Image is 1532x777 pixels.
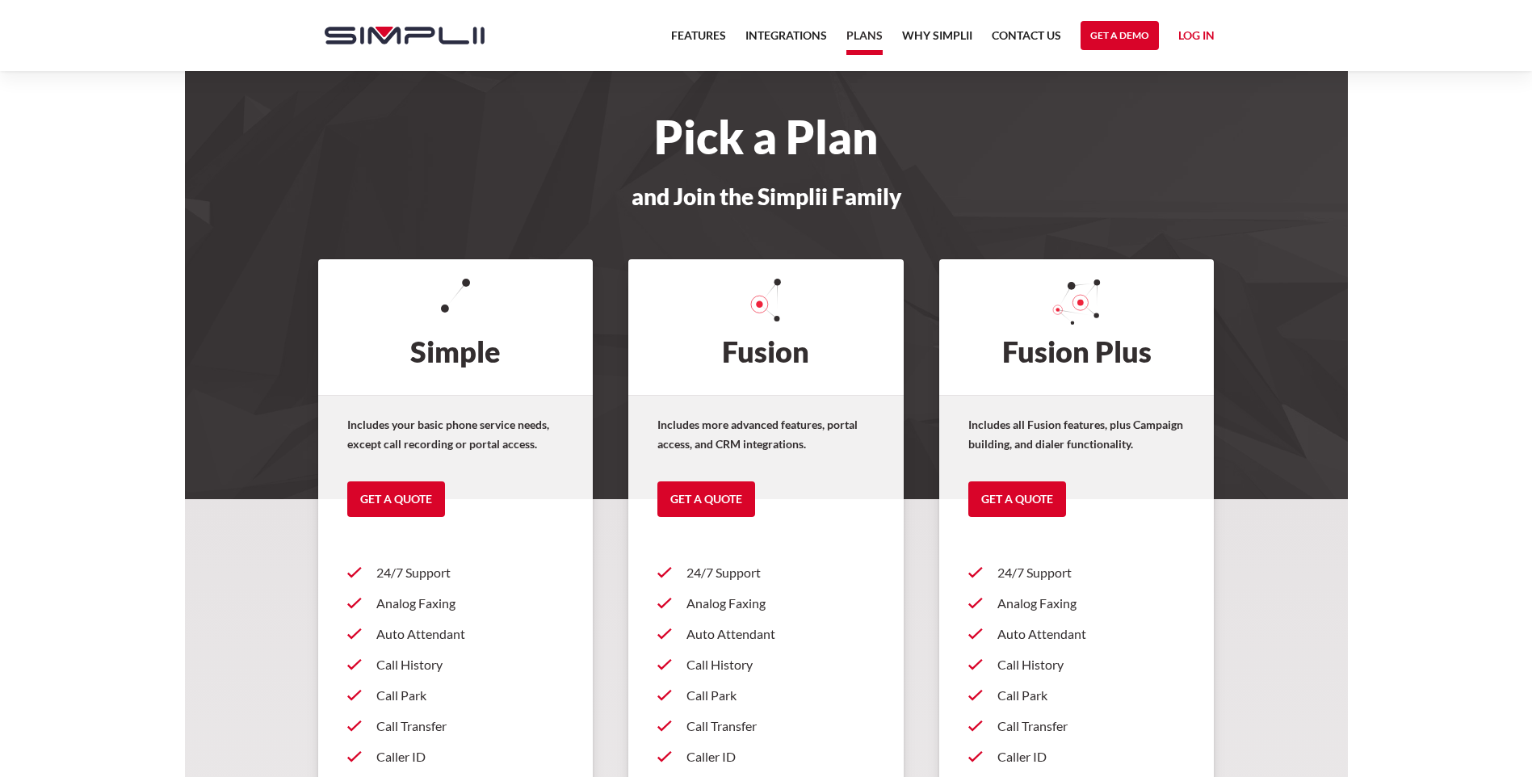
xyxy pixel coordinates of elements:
p: Call Park [376,686,565,705]
a: 24/7 Support [347,557,565,588]
p: Call Transfer [997,716,1186,736]
p: Caller ID [376,747,565,766]
p: Includes your basic phone service needs, except call recording or portal access. [347,415,565,454]
p: Analog Faxing [376,594,565,613]
a: Caller ID [657,741,875,772]
a: Get a Quote [968,481,1066,517]
h2: Simple [318,259,594,395]
a: Features [671,26,726,55]
p: Call Transfer [376,716,565,736]
a: Analog Faxing [347,588,565,619]
p: Call History [376,655,565,674]
a: Call Transfer [968,711,1186,741]
a: 24/7 Support [968,557,1186,588]
p: Call Park [997,686,1186,705]
h2: Fusion Plus [939,259,1215,395]
p: Auto Attendant [686,624,875,644]
strong: Includes all Fusion features, plus Campaign building, and dialer functionality. [968,418,1183,451]
a: Auto Attendant [657,619,875,649]
p: Auto Attendant [376,624,565,644]
p: Analog Faxing [997,594,1186,613]
p: Call History [686,655,875,674]
a: Integrations [745,26,827,55]
a: Log in [1178,26,1215,50]
a: Caller ID [347,741,565,772]
p: Call Transfer [686,716,875,736]
strong: Includes more advanced features, portal access, and CRM integrations. [657,418,858,451]
a: Analog Faxing [657,588,875,619]
a: Call History [347,649,565,680]
img: Simplii [325,27,485,44]
a: Call Park [657,680,875,711]
p: 24/7 Support [997,563,1186,582]
p: Call Park [686,686,875,705]
a: Call Park [968,680,1186,711]
h1: Pick a Plan [308,120,1224,155]
a: Auto Attendant [968,619,1186,649]
p: Auto Attendant [997,624,1186,644]
a: Call History [657,649,875,680]
h3: and Join the Simplii Family [308,184,1224,208]
a: Call Transfer [347,711,565,741]
h2: Fusion [628,259,904,395]
a: Call Park [347,680,565,711]
a: Get a Demo [1081,21,1159,50]
a: Get a Quote [347,481,445,517]
p: 24/7 Support [686,563,875,582]
p: Analog Faxing [686,594,875,613]
p: Call History [997,655,1186,674]
a: 24/7 Support [657,557,875,588]
a: Call Transfer [657,711,875,741]
p: Caller ID [997,747,1186,766]
p: 24/7 Support [376,563,565,582]
a: Caller ID [968,741,1186,772]
a: Plans [846,26,883,55]
a: Contact US [992,26,1061,55]
a: Why Simplii [902,26,972,55]
a: Call History [968,649,1186,680]
p: Caller ID [686,747,875,766]
a: Get a Quote [657,481,755,517]
a: Auto Attendant [347,619,565,649]
a: Analog Faxing [968,588,1186,619]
